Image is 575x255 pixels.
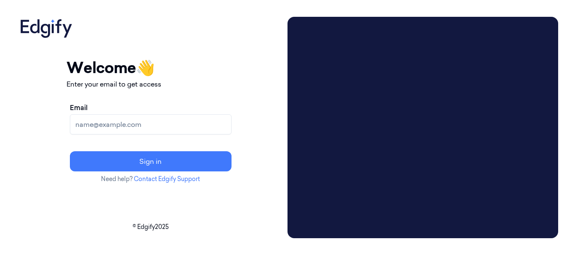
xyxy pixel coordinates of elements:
label: Email [70,103,88,113]
input: name@example.com [70,114,232,134]
p: Need help? [67,175,235,184]
button: Sign in [70,151,232,171]
a: Contact Edgify Support [134,175,200,183]
p: © Edgify 2025 [17,223,284,231]
p: Enter your email to get access [67,79,235,89]
h1: Welcome 👋 [67,56,235,79]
